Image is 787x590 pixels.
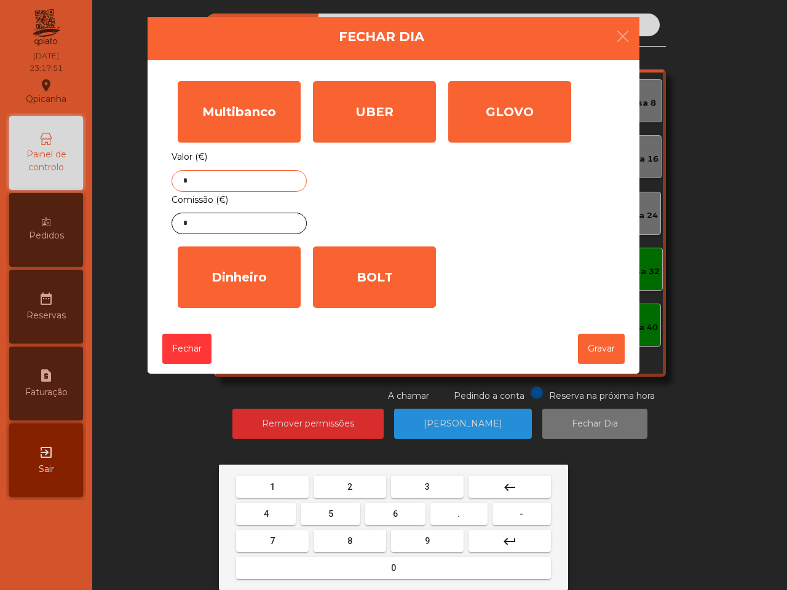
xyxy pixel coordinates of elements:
div: GLOVO [448,81,571,143]
span: 4 [264,509,269,519]
mat-icon: keyboard_backspace [502,480,517,495]
label: Valor (€) [172,149,207,165]
span: 8 [347,536,352,546]
button: Gravar [578,334,625,364]
span: 7 [270,536,275,546]
div: Multibanco [178,81,301,143]
h4: Fechar Dia [339,28,424,46]
span: 6 [393,509,398,519]
label: Comissão (€) [172,192,228,208]
span: 1 [270,482,275,492]
span: - [520,509,523,519]
span: 5 [328,509,333,519]
button: Fechar [162,334,212,364]
div: UBER [313,81,436,143]
mat-icon: keyboard_return [502,534,517,549]
span: 3 [425,482,430,492]
span: 2 [347,482,352,492]
span: 9 [425,536,430,546]
div: Dinheiro [178,246,301,308]
span: 0 [391,563,396,573]
span: . [457,509,460,519]
div: BOLT [313,246,436,308]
